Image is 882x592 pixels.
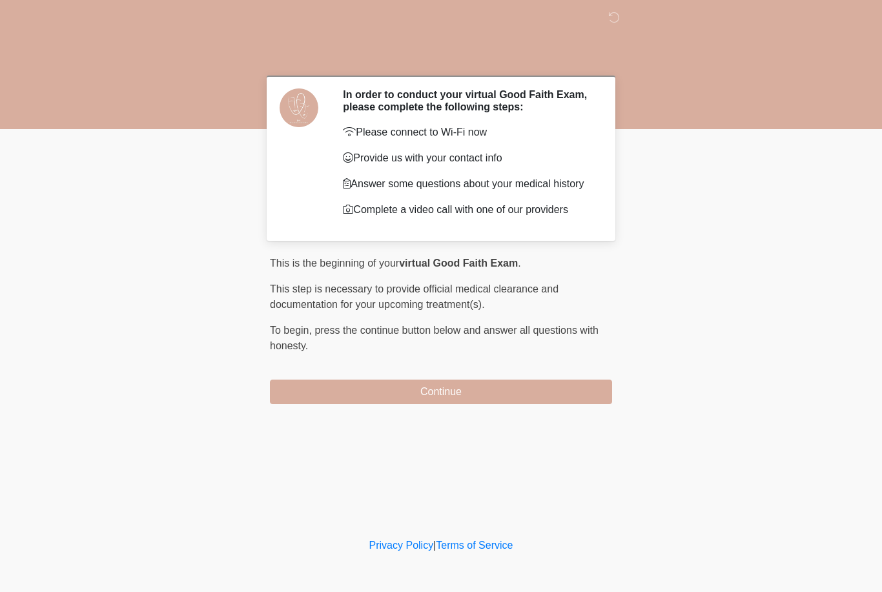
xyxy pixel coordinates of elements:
p: Complete a video call with one of our providers [343,202,593,218]
span: . [518,258,520,269]
button: Continue [270,380,612,404]
span: This is the beginning of your [270,258,399,269]
p: Provide us with your contact info [343,150,593,166]
p: Answer some questions about your medical history [343,176,593,192]
a: | [433,540,436,551]
a: Terms of Service [436,540,513,551]
span: This step is necessary to provide official medical clearance and documentation for your upcoming ... [270,283,559,310]
h2: In order to conduct your virtual Good Faith Exam, please complete the following steps: [343,88,593,113]
strong: virtual Good Faith Exam [399,258,518,269]
h1: ‎ ‎ [260,46,622,70]
img: Agent Avatar [280,88,318,127]
p: Please connect to Wi-Fi now [343,125,593,140]
img: DM Wellness & Aesthetics Logo [257,10,274,26]
span: press the continue button below and answer all questions with honesty. [270,325,599,351]
span: To begin, [270,325,314,336]
a: Privacy Policy [369,540,434,551]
